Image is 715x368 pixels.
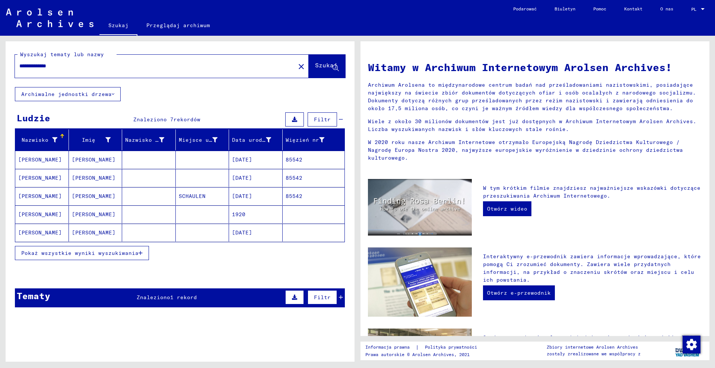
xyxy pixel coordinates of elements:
[15,246,149,260] button: Pokaż wszystkie wyniki wyszukiwania
[660,6,673,12] font: O nas
[17,112,50,124] font: Ludzie
[419,343,486,351] a: Polityka prywatności
[125,137,189,143] font: Nazwisko panieńskie
[368,61,672,74] font: Witamy w Archiwum Internetowym Arolsen Archives!
[309,55,345,78] button: Szukaj
[286,156,302,163] font: 85542
[232,134,282,146] div: Data urodzenia
[72,156,115,163] font: [PERSON_NAME]
[368,179,472,236] img: video.jpg
[137,294,170,301] font: Znaleziono
[69,129,123,150] mat-header-cell: Imię
[314,116,331,123] font: Filtr
[18,193,62,199] font: [PERSON_NAME]
[487,205,527,212] font: Otwórz wideo
[365,352,470,357] font: Prawa autorskie © Arolsen Archives, 2021
[674,341,702,360] img: yv_logo.png
[483,334,701,364] font: Oprócz prowadzenia własnych badań, możesz również zwrócić się z zapytaniem do Archiwum Arolsen. N...
[122,129,176,150] mat-header-cell: Nazwisko panieńskie
[176,129,229,150] mat-header-cell: Miejsce urodzenia
[483,185,700,199] font: W tym krótkim filmie znajdziesz najważniejsze wskazówki dotyczące przeszukiwania Archiwum Interne...
[6,9,93,27] img: Arolsen_neg.svg
[286,137,319,143] font: Więzień nr
[368,118,696,132] font: Wiele z około 30 milionów dokumentów jest już dostępnych w Archiwum Internetowym Arolsen Archives...
[365,343,416,351] a: Informacja prawna
[513,6,537,12] font: Podarować
[416,344,419,351] font: |
[146,22,210,29] font: Przeglądaj archiwum
[691,6,696,12] font: PL
[21,250,139,256] font: Pokaż wszystkie wyniki wyszukiwania
[365,344,410,350] font: Informacja prawna
[179,137,236,143] font: Miejsce urodzenia
[72,175,115,181] font: [PERSON_NAME]
[229,129,283,150] mat-header-cell: Data urodzenia
[174,116,200,123] font: rekordów
[21,91,112,97] font: Archiwalne jednostki drzewa
[137,16,219,34] a: Przeglądaj archiwum
[18,156,62,163] font: [PERSON_NAME]
[547,351,641,356] font: zostały zrealizowane we współpracy z
[315,61,337,69] font: Szukaj
[108,22,128,29] font: Szukaj
[297,62,306,71] mat-icon: close
[232,137,279,143] font: Data urodzenia
[232,193,252,199] font: [DATE]
[20,51,104,58] font: Wyszukaj tematy lub nazwy
[18,134,69,146] div: Nazwisko
[425,344,477,350] font: Polityka prywatności
[179,193,206,199] font: SCHAULEN
[682,335,700,353] div: Zmiana zgody
[72,211,115,218] font: [PERSON_NAME]
[683,336,700,353] img: Zmiana zgody
[547,344,638,350] font: Zbiory internetowe Arolsen Archives
[483,201,531,216] a: Otwórz wideo
[554,6,575,12] font: Biuletyn
[232,211,245,218] font: 1920
[232,229,252,236] font: [DATE]
[286,134,336,146] div: Więzień nr
[170,294,197,301] font: 1 rekord
[294,59,309,74] button: Jasne
[15,129,69,150] mat-header-cell: Nazwisko
[283,129,345,150] mat-header-cell: Więzień nr
[72,229,115,236] font: [PERSON_NAME]
[125,134,175,146] div: Nazwisko panieńskie
[314,294,331,301] font: Filtr
[487,289,551,296] font: Otwórz e-przewodnik
[286,175,302,181] font: 85542
[18,229,62,236] font: [PERSON_NAME]
[18,211,62,218] font: [PERSON_NAME]
[99,16,137,36] a: Szukaj
[133,116,174,123] font: Znaleziono 7
[368,81,696,112] font: Archiwum Arolsena to międzynarodowe centrum badań nad prześladowaniami nazistowskimi, posiadające...
[286,193,302,199] font: 85542
[232,156,252,163] font: [DATE]
[15,87,121,101] button: Archiwalne jednostki drzewa
[17,290,50,301] font: Tematy
[72,134,122,146] div: Imię
[308,290,337,304] button: Filtr
[593,6,606,12] font: Pomoc
[179,134,229,146] div: Miejsce urodzenia
[22,137,48,143] font: Nazwisko
[232,175,252,181] font: [DATE]
[368,247,472,317] img: eguide.jpg
[624,6,642,12] font: Kontakt
[483,285,555,300] a: Otwórz e-przewodnik
[483,253,701,283] font: Interaktywny e-przewodnik zawiera informacje wprowadzające, które pomogą Ci zrozumieć dokumenty. ...
[368,139,683,161] font: W 2020 roku nasze Archiwum Internetowe otrzymało Europejską Nagrodę Dziedzictwa Kulturowego / Nag...
[72,193,115,199] font: [PERSON_NAME]
[82,137,95,143] font: Imię
[308,112,337,127] button: Filtr
[18,175,62,181] font: [PERSON_NAME]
